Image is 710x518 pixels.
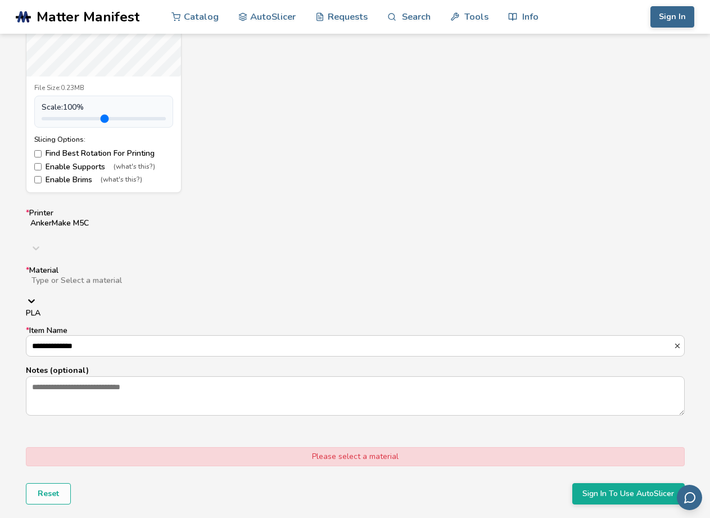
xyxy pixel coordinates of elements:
[34,150,42,157] input: Find Best Rotation For Printing
[26,377,684,415] textarea: Notes (optional)
[26,364,685,376] p: Notes (optional)
[572,483,685,505] button: Sign In To Use AutoSlicer
[34,149,173,158] label: Find Best Rotation For Printing
[26,309,685,318] div: PLA
[34,175,173,184] label: Enable Brims
[34,163,42,170] input: Enable Supports(what's this?)
[34,84,173,92] div: File Size: 0.23MB
[31,276,679,285] div: Type or Select a material
[30,219,680,228] div: AnkerMake M5C
[26,326,685,357] label: Item Name
[30,285,387,294] input: *MaterialType or Select a materialPLA
[26,483,71,505] button: Reset
[34,176,42,183] input: Enable Brims(what's this?)
[37,9,139,25] span: Matter Manifest
[650,6,694,28] button: Sign In
[34,163,173,172] label: Enable Supports
[42,103,84,112] span: Scale: 100 %
[677,485,702,510] button: Send feedback via email
[114,163,155,171] span: (what's this?)
[101,176,142,184] span: (what's this?)
[26,266,685,318] label: Material
[673,342,684,350] button: *Item Name
[34,136,173,143] div: Slicing Options:
[26,447,685,466] div: Please select a material
[26,209,685,258] label: Printer
[26,336,673,356] input: *Item Name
